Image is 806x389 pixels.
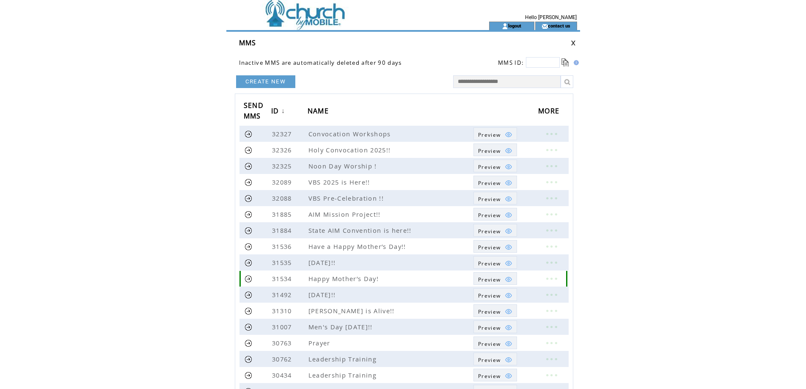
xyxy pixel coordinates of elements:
[473,369,517,381] a: Preview
[236,75,295,88] a: CREATE NEW
[505,259,512,267] img: eye.png
[272,258,294,267] span: 31535
[272,130,294,138] span: 32327
[308,226,414,235] span: State AIM Convention is here!!
[505,292,512,299] img: eye.png
[478,372,501,380] span: Show MMS preview
[308,210,383,218] span: AIM Mission Project!!
[272,162,294,170] span: 32325
[272,290,294,299] span: 31492
[272,242,294,251] span: 31536
[271,104,281,120] span: ID
[505,163,512,171] img: eye.png
[508,23,521,28] a: logout
[308,104,333,119] a: NAME
[272,226,294,235] span: 31884
[272,323,294,331] span: 31007
[308,290,338,299] span: [DATE]!!
[478,292,501,299] span: Show MMS preview
[505,227,512,235] img: eye.png
[308,162,379,170] span: Noon Day Worship !
[308,130,393,138] span: Convocation Workshops
[308,146,393,154] span: Holy Convocation 2025!!
[478,324,501,331] span: Show MMS preview
[308,242,408,251] span: Have a Happy Mother’s Day!!
[498,59,524,66] span: MMS ID:
[478,308,501,315] span: Show MMS preview
[272,371,294,379] span: 30434
[505,179,512,187] img: eye.png
[473,127,517,140] a: Preview
[239,59,402,66] span: Inactive MMS are automatically deleted after 90 days
[272,306,294,315] span: 31310
[473,208,517,221] a: Preview
[478,276,501,283] span: Show MMS preview
[505,340,512,348] img: eye.png
[505,276,512,283] img: eye.png
[473,337,517,349] a: Preview
[502,23,508,30] img: account_icon.gif
[308,178,372,186] span: VBS 2025 is Here!!
[571,60,579,65] img: help.gif
[478,131,501,138] span: Show MMS preview
[473,143,517,156] a: Preview
[308,339,333,347] span: Prayer
[478,163,501,171] span: Show MMS preview
[239,38,256,47] span: MMS
[478,179,501,187] span: Show MMS preview
[505,372,512,380] img: eye.png
[542,23,548,30] img: contact_us_icon.gif
[244,99,264,125] span: SEND MMS
[525,14,577,20] span: Hello [PERSON_NAME]
[473,272,517,285] a: Preview
[272,146,294,154] span: 32326
[478,356,501,364] span: Show MMS preview
[478,228,501,235] span: Show MMS preview
[308,194,386,202] span: VBS Pre-Celebration !!
[272,194,294,202] span: 32088
[473,160,517,172] a: Preview
[505,243,512,251] img: eye.png
[308,258,338,267] span: [DATE]!!
[505,324,512,331] img: eye.png
[473,176,517,188] a: Preview
[478,147,501,154] span: Show MMS preview
[272,178,294,186] span: 32089
[505,195,512,203] img: eye.png
[505,308,512,315] img: eye.png
[478,196,501,203] span: Show MMS preview
[505,211,512,219] img: eye.png
[473,288,517,301] a: Preview
[272,355,294,363] span: 30762
[308,355,379,363] span: Leadership Training
[473,192,517,204] a: Preview
[473,320,517,333] a: Preview
[478,260,501,267] span: Show MMS preview
[478,212,501,219] span: Show MMS preview
[308,104,331,120] span: NAME
[272,339,294,347] span: 30763
[538,104,561,120] span: MORE
[473,224,517,237] a: Preview
[478,244,501,251] span: Show MMS preview
[308,371,379,379] span: Leadership Training
[271,104,287,119] a: ID↓
[308,306,397,315] span: [PERSON_NAME] is Alive!!
[505,131,512,138] img: eye.png
[272,210,294,218] span: 31885
[308,323,375,331] span: Men's Day [DATE]!!
[308,274,381,283] span: Happy Mother’s Day!
[473,353,517,365] a: Preview
[473,256,517,269] a: Preview
[505,356,512,364] img: eye.png
[548,23,570,28] a: contact us
[473,304,517,317] a: Preview
[272,274,294,283] span: 31534
[505,147,512,154] img: eye.png
[478,340,501,348] span: Show MMS preview
[473,240,517,253] a: Preview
